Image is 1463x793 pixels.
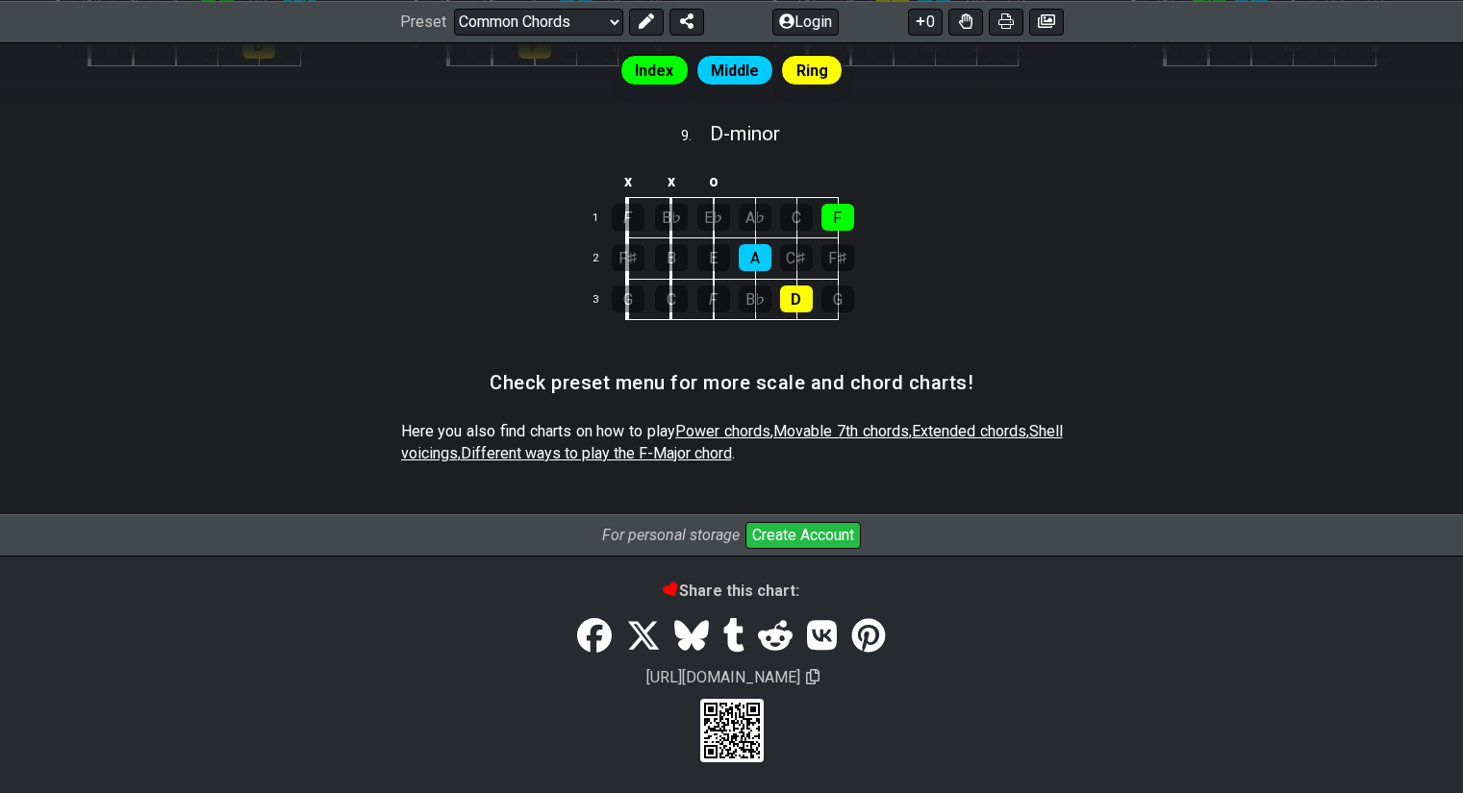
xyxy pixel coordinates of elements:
[821,204,854,231] div: F
[700,699,764,762] div: Scan to view on your cellphone.
[773,422,909,440] span: Movable 7th chords
[655,244,688,271] div: B
[821,285,854,312] div: G
[655,285,688,312] div: C
[400,12,446,31] span: Preset
[606,165,650,197] td: x
[948,8,983,35] button: Toggle Dexterity for all fretkits
[780,285,813,312] div: D
[716,609,751,663] a: Tumblr
[751,609,799,663] a: Reddit
[668,609,716,663] a: Bluesky
[649,165,693,197] td: x
[635,57,673,85] span: Index
[739,204,771,231] div: A♭
[806,668,820,686] span: Copy url to clipboard
[821,244,854,271] div: F♯
[780,204,813,231] div: C
[643,665,803,689] span: [URL][DOMAIN_NAME]
[745,522,861,549] button: Create Account
[697,204,730,231] div: E♭
[461,444,732,462] span: Different ways to play the F-Major chord
[401,421,1063,464] p: Here you also find charts on how to play , , , , .
[602,526,740,544] i: For personal storage
[772,8,839,35] button: Login
[844,609,892,663] a: Pinterest
[669,8,704,35] button: Share Preset
[711,57,759,85] span: Middle
[908,8,943,35] button: 0
[693,165,735,197] td: o
[401,422,1063,461] span: Shell voicings
[697,285,730,312] div: F
[581,238,627,280] td: 2
[912,422,1026,440] span: Extended chords
[989,8,1023,35] button: Print
[655,204,688,231] div: B♭
[675,422,770,440] span: Power chords
[612,285,644,312] div: G
[739,285,771,312] div: B♭
[710,122,780,145] span: D - minor
[664,582,799,600] b: Share this chart:
[612,244,644,271] div: F♯
[612,204,644,231] div: F
[581,279,627,320] td: 3
[490,372,973,393] h3: Check preset menu for more scale and chord charts!
[800,609,845,663] a: VK
[796,57,828,85] span: Ring
[454,8,623,35] select: Preset
[570,609,618,663] a: Share on Facebook
[619,609,668,663] a: Tweet
[780,244,813,271] div: C♯
[581,197,627,238] td: 1
[739,244,771,271] div: A
[1029,8,1064,35] button: Create image
[697,244,730,271] div: E
[629,8,664,35] button: Edit Preset
[681,126,710,147] span: 9 .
